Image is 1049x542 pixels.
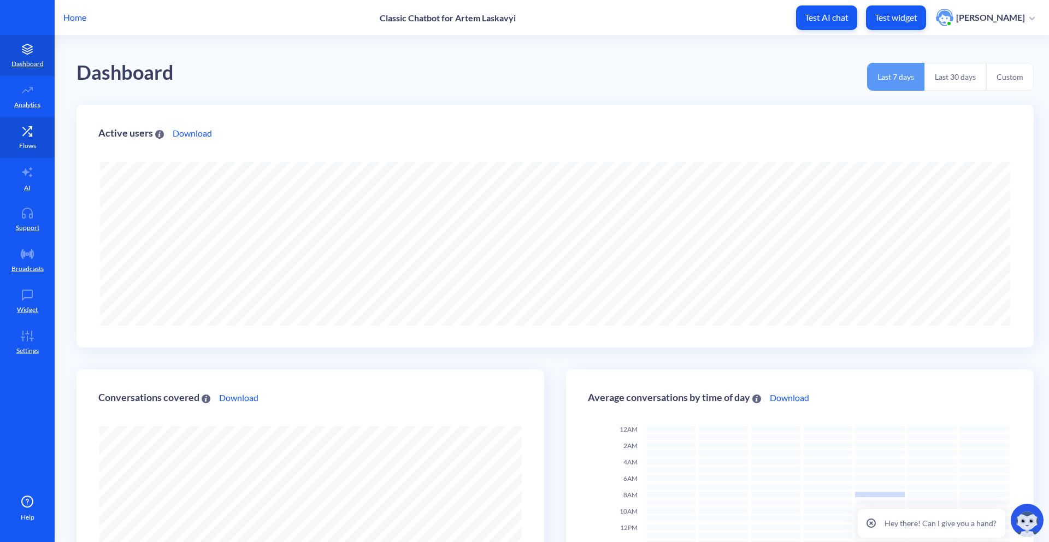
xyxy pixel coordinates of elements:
span: 6AM [623,474,638,482]
div: Active users [98,128,164,138]
p: Hey there! Can I give you a hand? [885,517,997,529]
p: Flows [19,141,36,151]
div: Dashboard [76,57,174,89]
p: Dashboard [11,59,44,69]
p: Widget [17,305,38,315]
a: Download [219,391,258,404]
p: [PERSON_NAME] [956,11,1025,23]
button: Last 30 days [924,63,986,91]
button: Test AI chat [796,5,857,30]
p: Analytics [14,100,40,110]
span: 10AM [620,507,638,515]
span: 12AM [620,425,638,433]
span: 12PM [620,523,638,532]
span: Help [21,512,34,522]
img: user photo [936,9,953,26]
img: copilot-icon.svg [1011,504,1044,537]
p: Support [16,223,39,233]
button: Test widget [866,5,926,30]
p: AI [24,183,31,193]
p: Test AI chat [805,12,848,23]
div: Conversations covered [98,392,210,403]
a: Download [173,127,212,140]
span: 4AM [623,458,638,466]
button: user photo[PERSON_NAME] [930,8,1040,27]
button: Custom [986,63,1034,91]
p: Settings [16,346,39,356]
div: Average conversations by time of day [588,392,761,403]
button: Last 7 days [867,63,924,91]
a: Download [770,391,809,404]
p: Test widget [875,12,917,23]
p: Classic Chatbot for Artem Laskavyi [380,13,516,23]
p: Broadcasts [11,264,44,274]
span: 8AM [623,491,638,499]
p: Home [63,11,86,24]
span: 2AM [623,441,638,450]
